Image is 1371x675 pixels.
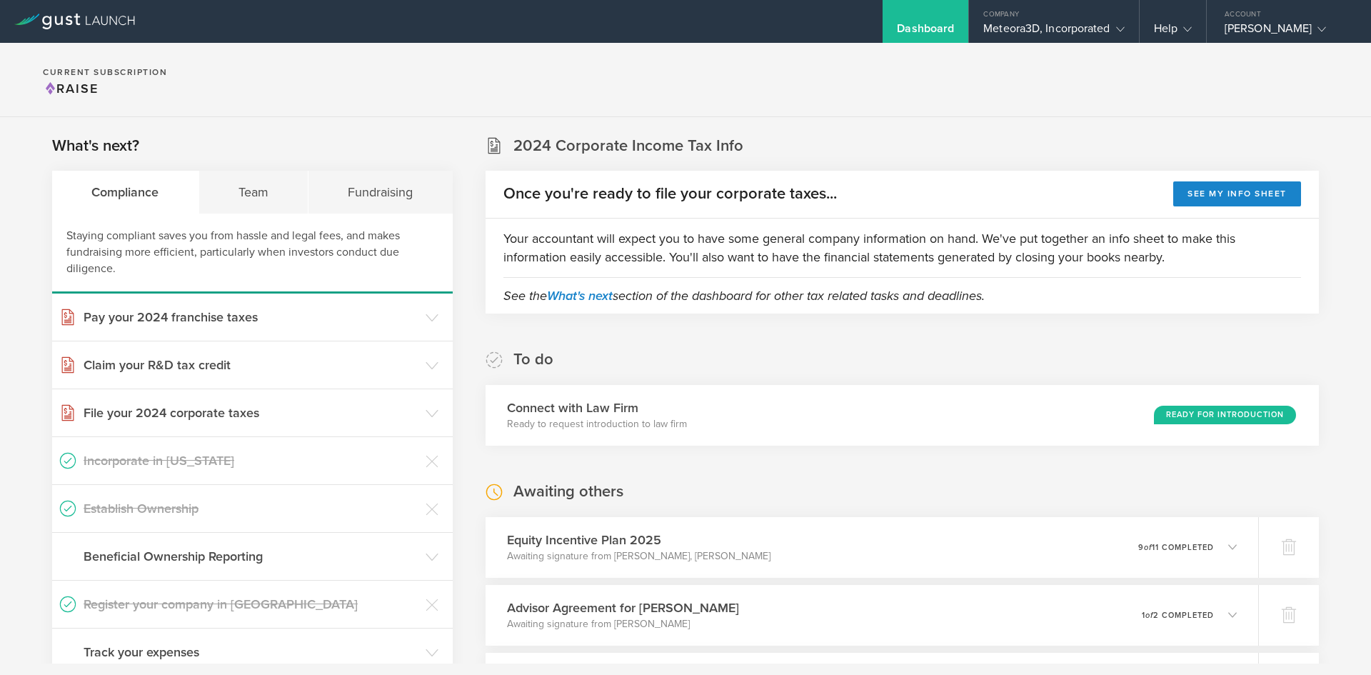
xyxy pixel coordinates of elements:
h2: 2024 Corporate Income Tax Info [513,136,743,156]
div: Fundraising [308,171,453,214]
div: Help [1154,21,1192,43]
h3: Beneficial Ownership Reporting [84,547,418,566]
h3: Equity Incentive Plan 2025 [507,531,770,549]
p: Ready to request introduction to law firm [507,417,687,431]
p: 9 11 completed [1138,544,1214,551]
h2: What's next? [52,136,139,156]
h3: Claim your R&D tax credit [84,356,418,374]
h3: Connect with Law Firm [507,399,687,417]
h2: To do [513,349,553,370]
span: Raise [43,81,99,96]
div: Connect with Law FirmReady to request introduction to law firmReady for Introduction [486,385,1319,446]
p: Your accountant will expect you to have some general company information on hand. We've put toget... [503,229,1301,266]
em: See the section of the dashboard for other tax related tasks and deadlines. [503,288,985,304]
div: Staying compliant saves you from hassle and legal fees, and makes fundraising more efficient, par... [52,214,453,294]
p: Awaiting signature from [PERSON_NAME], [PERSON_NAME] [507,549,770,564]
button: See my info sheet [1173,181,1301,206]
div: Dashboard [897,21,954,43]
em: of [1145,611,1153,620]
h3: Pay your 2024 franchise taxes [84,308,418,326]
div: Meteora3D, Incorporated [983,21,1124,43]
h2: Once you're ready to file your corporate taxes... [503,184,837,204]
h2: Current Subscription [43,68,167,76]
p: Awaiting signature from [PERSON_NAME] [507,617,739,631]
h3: Advisor Agreement for [PERSON_NAME] [507,599,739,617]
div: Ready for Introduction [1154,406,1296,424]
h2: Awaiting others [513,481,623,502]
p: 1 2 completed [1142,611,1214,619]
em: of [1144,543,1152,552]
h3: Track your expenses [84,643,418,661]
h3: Incorporate in [US_STATE] [84,451,418,470]
h3: File your 2024 corporate taxes [84,404,418,422]
h3: Establish Ownership [84,499,418,518]
div: Compliance [52,171,199,214]
div: [PERSON_NAME] [1225,21,1346,43]
div: Team [199,171,309,214]
a: What's next [547,288,613,304]
h3: Register your company in [GEOGRAPHIC_DATA] [84,595,418,614]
